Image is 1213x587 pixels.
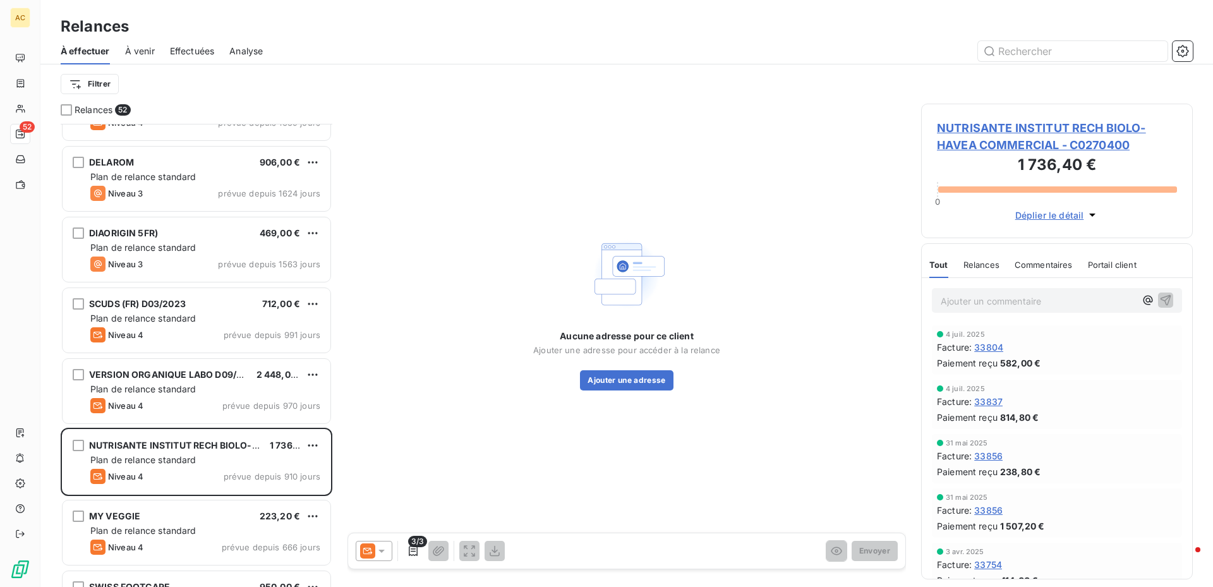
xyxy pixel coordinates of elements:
span: Facture : [937,395,972,408]
button: Filtrer [61,74,119,94]
span: 31 mai 2025 [946,493,988,501]
span: SCUDS (FR) D03/2023 [89,298,186,309]
span: 0 [935,197,940,207]
span: 223,20 € [260,511,300,521]
span: 33754 [974,558,1002,571]
span: Tout [929,260,948,270]
span: Paiement reçu [937,411,998,424]
span: Facture : [937,341,972,354]
iframe: Intercom live chat [1170,544,1200,574]
h3: Relances [61,15,129,38]
span: Niveau 3 [108,259,143,269]
span: 414,00 € [1000,574,1038,587]
button: Ajouter une adresse [580,370,673,390]
span: Facture : [937,449,972,463]
span: 2 448,00 € [256,369,305,380]
span: Niveau 4 [108,542,143,552]
span: Plan de relance standard [90,171,196,182]
span: DIAORIGIN 5FR) [89,227,158,238]
span: prévue depuis 1563 jours [218,259,320,269]
span: Paiement reçu [937,574,998,587]
span: DELAROM [89,157,134,167]
span: Aucune adresse pour ce client [560,330,693,342]
div: grid [61,124,332,587]
span: Relances [75,104,112,116]
span: Déplier le détail [1015,209,1084,222]
span: Niveau 4 [108,471,143,481]
span: 906,00 € [260,157,300,167]
span: prévue depuis 910 jours [224,471,320,481]
span: 712,00 € [262,298,300,309]
span: 3 avr. 2025 [946,548,984,555]
button: Envoyer [852,541,898,561]
span: NUTRISANTE INSTITUT RECH BIOLO-HAVEA COMMERCIAL - C0270400 [937,119,1177,154]
span: 33856 [974,449,1003,463]
h3: 1 736,40 € [937,154,1177,179]
span: 52 [115,104,130,116]
span: Niveau 4 [108,401,143,411]
span: À effectuer [61,45,110,57]
span: Analyse [229,45,263,57]
span: prévue depuis 1624 jours [218,188,320,198]
span: Paiement reçu [937,356,998,370]
span: Plan de relance standard [90,525,196,536]
span: Commentaires [1015,260,1073,270]
span: 4 juil. 2025 [946,330,985,338]
button: Déplier le détail [1011,208,1103,222]
span: 1 736,40 € [270,440,316,451]
input: Rechercher [978,41,1168,61]
span: Plan de relance standard [90,242,196,253]
span: Paiement reçu [937,519,998,533]
span: Paiement reçu [937,465,998,478]
span: Effectuées [170,45,215,57]
span: 31 mai 2025 [946,439,988,447]
div: AC [10,8,30,28]
span: Plan de relance standard [90,384,196,394]
span: 814,80 € [1000,411,1039,424]
span: Relances [963,260,999,270]
span: prévue depuis 666 jours [222,542,320,552]
img: Empty state [586,234,667,315]
span: 238,80 € [1000,465,1041,478]
span: 33804 [974,341,1003,354]
span: Niveau 4 [108,330,143,340]
span: prévue depuis 991 jours [224,330,320,340]
span: 582,00 € [1000,356,1041,370]
span: Plan de relance standard [90,454,196,465]
span: Niveau 3 [108,188,143,198]
span: 3/3 [408,536,427,547]
span: 33856 [974,504,1003,517]
span: 469,00 € [260,227,300,238]
span: VERSION ORGANIQUE LABO D09/02/23 [89,369,263,380]
span: Facture : [937,504,972,517]
span: 1 507,20 € [1000,519,1045,533]
span: prévue depuis 970 jours [222,401,320,411]
span: Plan de relance standard [90,313,196,324]
img: Logo LeanPay [10,559,30,579]
span: Ajouter une adresse pour accéder à la relance [533,345,720,355]
span: Portail client [1088,260,1137,270]
span: NUTRISANTE INSTITUT RECH BIOLO-HAVEA COMMERCIAL [89,440,347,451]
span: À venir [125,45,155,57]
span: 52 [20,121,35,133]
span: MY VEGGIE [89,511,140,521]
span: 4 juil. 2025 [946,385,985,392]
span: 33837 [974,395,1003,408]
span: Facture : [937,558,972,571]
